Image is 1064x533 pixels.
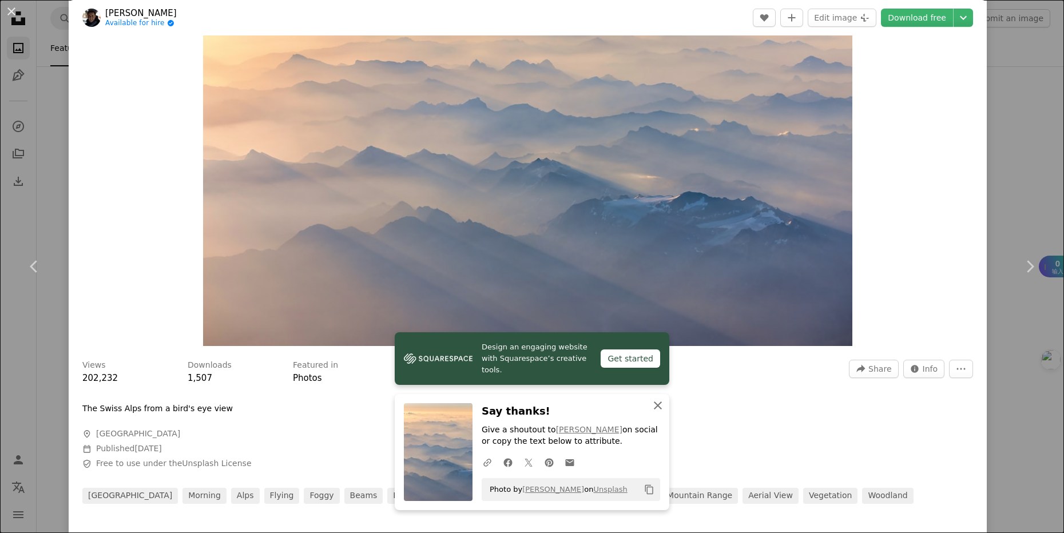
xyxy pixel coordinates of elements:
span: Share [868,360,891,377]
span: Published [96,444,162,453]
span: Free to use under the [96,458,252,470]
a: Share on Twitter [518,451,539,474]
a: morning [182,488,227,504]
a: vegetation [803,488,858,504]
p: The Swiss Alps from a bird's eye view [82,403,233,415]
time: August 17, 2025 at 7:19:46 PM GMT+8 [134,444,161,453]
a: woodland [862,488,913,504]
a: [PERSON_NAME] [556,425,622,434]
a: [PERSON_NAME] [105,7,177,19]
a: Share on Facebook [498,451,518,474]
h3: Say thanks! [482,403,660,420]
h3: Views [82,360,106,371]
img: file-1606177908946-d1eed1cbe4f5image [404,350,473,367]
a: foggy [304,488,339,504]
a: aerial view [743,488,799,504]
a: Download free [881,9,953,27]
a: Share on Pinterest [539,451,559,474]
a: Available for hire [105,19,177,28]
span: Photo by on [484,480,628,499]
a: mountain range [661,488,738,504]
a: flying [264,488,300,504]
a: beams [344,488,383,504]
a: Next [995,212,1064,321]
h3: Downloads [188,360,232,371]
button: Add to Collection [780,9,803,27]
a: Photos [293,373,322,383]
a: alps [231,488,260,504]
button: More Actions [949,360,973,378]
a: Share over email [559,451,580,474]
button: Like [753,9,776,27]
span: Info [923,360,938,377]
a: [GEOGRAPHIC_DATA] [82,488,178,504]
span: 202,232 [82,373,118,383]
div: Get started [601,349,660,368]
span: Design an engaging website with Squarespace’s creative tools. [482,341,591,376]
button: Share this image [849,360,898,378]
span: [GEOGRAPHIC_DATA] [96,428,180,440]
button: Choose download size [954,9,973,27]
button: Stats about this image [903,360,945,378]
a: Unsplash License [182,459,251,468]
p: Give a shoutout to on social or copy the text below to attribute. [482,424,660,447]
img: Go to Andreas Slotosch's profile [82,9,101,27]
button: Edit image [808,9,876,27]
a: [PERSON_NAME] [522,485,584,494]
a: forest [387,488,423,504]
h3: Featured in [293,360,338,371]
button: Copy to clipboard [640,480,659,499]
a: Unsplash [593,485,627,494]
span: 1,507 [188,373,212,383]
a: Design an engaging website with Squarespace’s creative tools.Get started [395,332,669,385]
